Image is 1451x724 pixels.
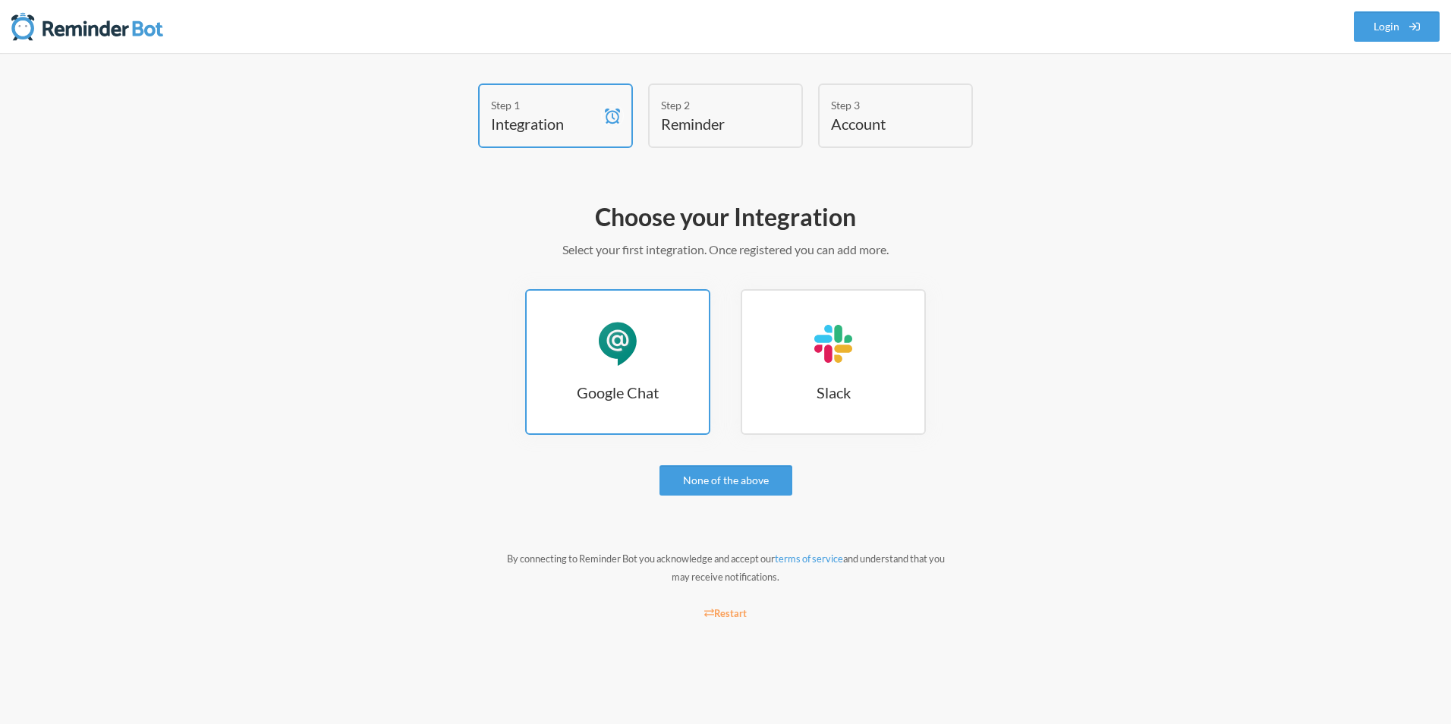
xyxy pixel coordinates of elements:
[11,11,163,42] img: Reminder Bot
[831,97,937,113] div: Step 3
[704,607,747,619] small: Restart
[491,97,597,113] div: Step 1
[659,465,792,496] a: None of the above
[661,113,767,134] h4: Reminder
[527,382,709,403] h3: Google Chat
[661,97,767,113] div: Step 2
[831,113,937,134] h4: Account
[742,382,924,403] h3: Slack
[285,201,1166,233] h2: Choose your Integration
[491,113,597,134] h4: Integration
[507,552,945,583] small: By connecting to Reminder Bot you acknowledge and accept our and understand that you may receive ...
[285,241,1166,259] p: Select your first integration. Once registered you can add more.
[1354,11,1440,42] a: Login
[775,552,843,565] a: terms of service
